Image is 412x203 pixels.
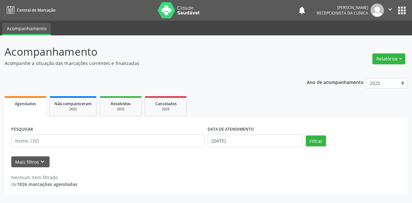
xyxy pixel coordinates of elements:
[111,101,131,106] span: Resolvidos
[387,6,394,13] i: 
[297,6,306,15] button: notifications
[150,107,182,112] div: 2025
[11,174,77,181] div: Nenhum item filtrado
[39,158,46,165] i: keyboard_arrow_down
[17,7,55,13] span: Central de Marcação
[2,23,51,35] a: Acompanhamento
[372,53,405,64] button: Relatórios
[317,5,368,10] div: [PERSON_NAME]
[54,101,92,106] span: Não compareceram
[370,4,384,17] img: img
[11,125,33,134] label: PESQUISAR
[155,101,177,106] span: Cancelados
[11,134,204,147] input: Nome, CNS
[15,101,36,106] span: Agendados
[54,107,92,112] div: 2025
[384,4,396,17] button: 
[11,181,77,188] div: de
[5,5,55,15] a: Central de Marcação
[317,10,368,16] span: Recepcionista da clínica
[396,5,407,16] button: apps
[11,156,50,168] button: Mais filtroskeyboard_arrow_down
[307,78,364,86] p: Ano de acompanhamento
[17,181,77,187] strong: 1826 marcações agendadas
[5,60,286,67] p: Acompanhe a situação das marcações correntes e finalizadas
[208,134,303,147] input: Selecione um intervalo
[5,44,286,60] p: Acompanhamento
[208,125,254,134] label: DATA DE ATENDIMENTO
[306,135,326,146] button: Filtrar
[105,107,137,112] div: 2025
